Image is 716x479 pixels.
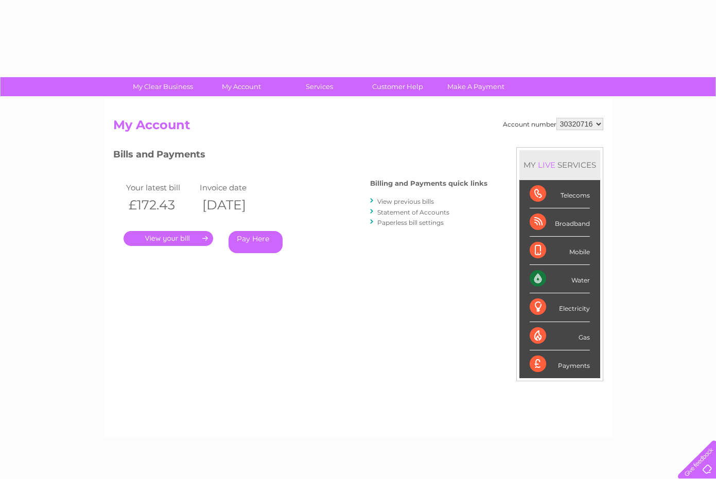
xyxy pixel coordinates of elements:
div: Electricity [530,293,590,322]
div: Broadband [530,208,590,237]
h3: Bills and Payments [113,147,487,165]
h4: Billing and Payments quick links [370,180,487,187]
div: Account number [503,118,603,130]
div: Water [530,265,590,293]
td: Your latest bill [124,181,198,194]
div: MY SERVICES [519,150,600,180]
a: . [124,231,213,246]
td: Invoice date [197,181,271,194]
a: Pay Here [229,231,283,253]
th: £172.43 [124,194,198,216]
a: View previous bills [377,198,434,205]
div: Mobile [530,237,590,265]
div: Gas [530,322,590,350]
h2: My Account [113,118,603,137]
a: Customer Help [355,77,440,96]
div: Payments [530,350,590,378]
a: My Clear Business [120,77,205,96]
a: Paperless bill settings [377,219,444,226]
a: Services [277,77,362,96]
a: Make A Payment [433,77,518,96]
a: My Account [199,77,284,96]
div: Telecoms [530,180,590,208]
a: Statement of Accounts [377,208,449,216]
th: [DATE] [197,194,271,216]
div: LIVE [536,160,557,170]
